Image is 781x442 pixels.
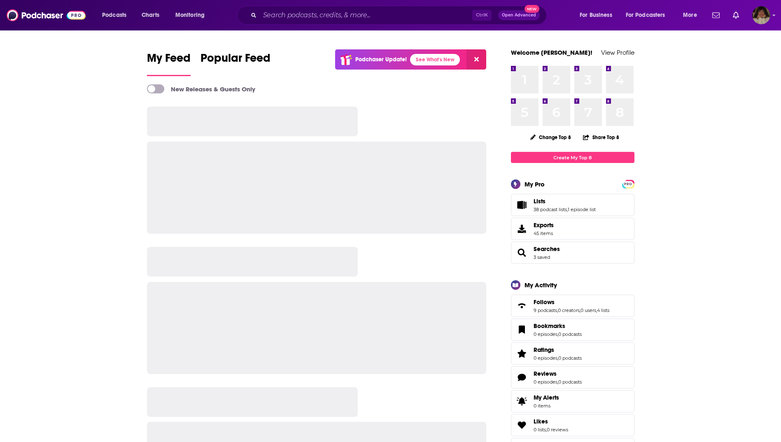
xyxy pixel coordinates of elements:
span: Likes [534,418,548,425]
span: Reviews [534,370,557,377]
span: Bookmarks [511,319,634,341]
a: Lists [534,198,596,205]
a: Popular Feed [200,51,270,76]
p: Podchaser Update! [355,56,407,63]
span: Lists [511,194,634,216]
a: Reviews [514,372,530,383]
a: 0 episodes [534,355,557,361]
span: Ctrl K [472,10,492,21]
a: See What's New [410,54,460,65]
a: 0 users [581,307,596,313]
span: Open Advanced [502,13,536,17]
a: Bookmarks [514,324,530,335]
a: Likes [514,419,530,431]
span: For Podcasters [626,9,665,21]
button: Change Top 8 [525,132,576,142]
a: View Profile [601,49,634,56]
span: My Alerts [514,395,530,407]
div: Search podcasts, credits, & more... [245,6,555,25]
span: My Feed [147,51,191,70]
a: My Alerts [511,390,634,412]
a: Follows [514,300,530,312]
span: New [525,5,539,13]
span: , [546,427,547,433]
a: Show notifications dropdown [730,8,742,22]
a: Bookmarks [534,322,582,330]
a: 1 episode list [568,207,596,212]
a: Welcome [PERSON_NAME]! [511,49,592,56]
a: Searches [534,245,560,253]
a: 0 episodes [534,331,557,337]
button: open menu [170,9,215,22]
a: 0 podcasts [558,379,582,385]
span: Follows [534,298,555,306]
a: Lists [514,199,530,211]
button: Open AdvancedNew [498,10,540,20]
span: , [557,331,558,337]
span: Ratings [511,342,634,365]
a: Exports [511,218,634,240]
a: 4 lists [597,307,609,313]
span: Exports [514,223,530,235]
a: Reviews [534,370,582,377]
a: Follows [534,298,609,306]
span: More [683,9,697,21]
a: PRO [623,181,633,187]
button: open menu [574,9,622,22]
a: Likes [534,418,568,425]
button: Show profile menu [752,6,770,24]
a: 0 podcasts [558,331,582,337]
a: 0 creators [558,307,580,313]
span: , [557,355,558,361]
input: Search podcasts, credits, & more... [260,9,472,22]
a: Ratings [534,346,582,354]
a: 0 reviews [547,427,568,433]
span: My Alerts [534,394,559,401]
a: Show notifications dropdown [709,8,723,22]
a: New Releases & Guests Only [147,84,255,93]
span: , [580,307,581,313]
span: Searches [511,242,634,264]
a: Create My Top 8 [511,152,634,163]
img: User Profile [752,6,770,24]
a: 0 podcasts [558,355,582,361]
a: 0 lists [534,427,546,433]
span: Likes [511,414,634,436]
span: , [596,307,597,313]
span: Ratings [534,346,554,354]
span: Follows [511,295,634,317]
span: , [557,379,558,385]
a: Searches [514,247,530,258]
span: Podcasts [102,9,126,21]
img: Podchaser - Follow, Share and Rate Podcasts [7,7,86,23]
span: , [567,207,568,212]
span: Logged in as angelport [752,6,770,24]
span: Lists [534,198,546,205]
div: My Activity [525,281,557,289]
a: 9 podcasts [534,307,557,313]
a: 38 podcast lists [534,207,567,212]
span: , [557,307,558,313]
a: 3 saved [534,254,550,260]
span: 0 items [534,403,559,409]
button: open menu [620,9,677,22]
button: Share Top 8 [583,129,620,145]
span: Reviews [511,366,634,388]
a: Ratings [514,348,530,359]
span: For Business [580,9,612,21]
button: open menu [677,9,707,22]
span: Bookmarks [534,322,565,330]
span: Charts [142,9,159,21]
span: Popular Feed [200,51,270,70]
div: My Pro [525,180,545,188]
button: open menu [96,9,137,22]
span: Exports [534,221,554,229]
a: Charts [136,9,164,22]
span: 45 items [534,230,554,236]
span: Monitoring [175,9,205,21]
